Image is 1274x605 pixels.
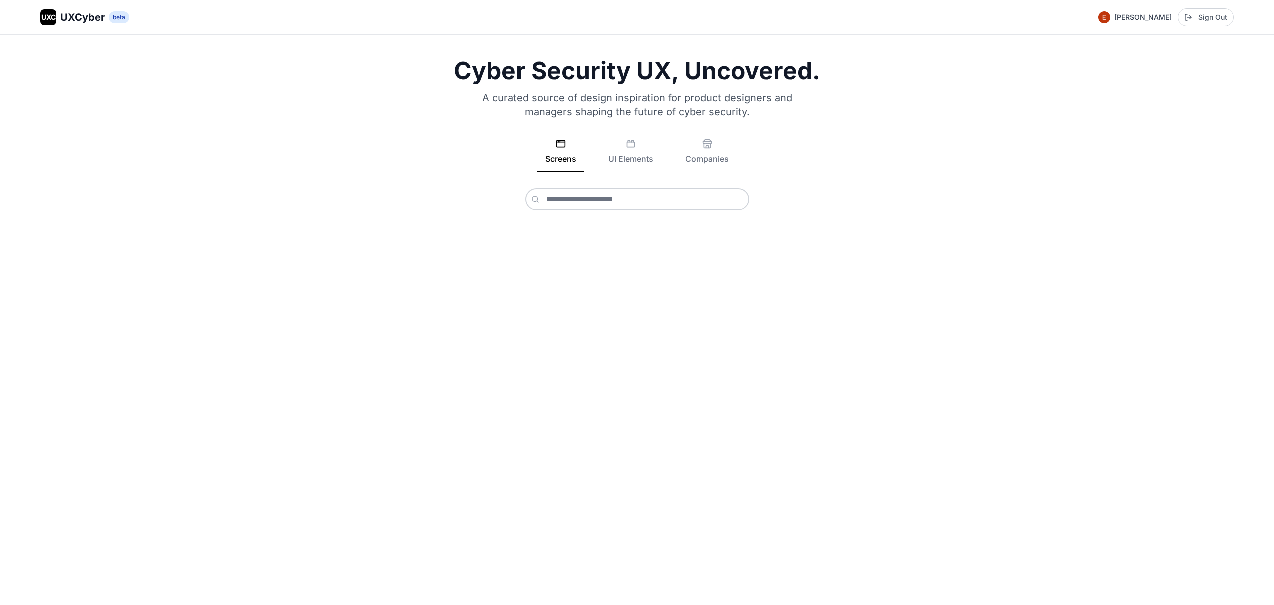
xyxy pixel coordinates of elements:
[600,139,661,172] button: UI Elements
[537,139,584,172] button: Screens
[677,139,737,172] button: Companies
[1098,11,1110,23] img: Profile
[469,91,805,119] p: A curated source of design inspiration for product designers and managers shaping the future of c...
[41,12,56,22] span: UXC
[40,9,129,25] a: UXCUXCyberbeta
[40,59,1234,83] h1: Cyber Security UX, Uncovered.
[1178,8,1234,26] button: Sign Out
[1114,12,1172,22] span: [PERSON_NAME]
[109,11,129,23] span: beta
[60,10,105,24] span: UXCyber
